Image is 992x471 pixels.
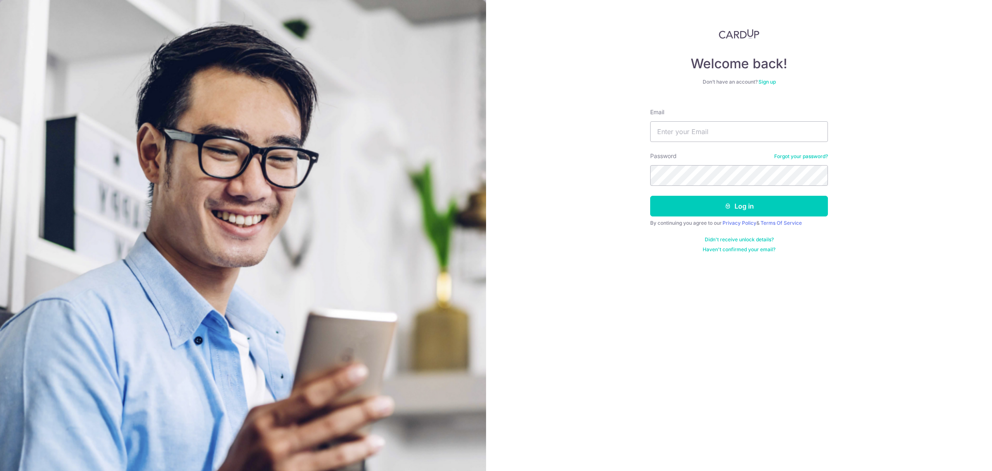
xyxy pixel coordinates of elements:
[719,29,759,39] img: CardUp Logo
[650,220,828,226] div: By continuing you agree to our &
[650,196,828,216] button: Log in
[650,79,828,85] div: Don’t have an account?
[650,55,828,72] h4: Welcome back!
[703,246,775,253] a: Haven't confirmed your email?
[761,220,802,226] a: Terms Of Service
[774,153,828,160] a: Forgot your password?
[650,152,677,160] label: Password
[650,121,828,142] input: Enter your Email
[650,108,664,116] label: Email
[758,79,776,85] a: Sign up
[723,220,756,226] a: Privacy Policy
[705,236,774,243] a: Didn't receive unlock details?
